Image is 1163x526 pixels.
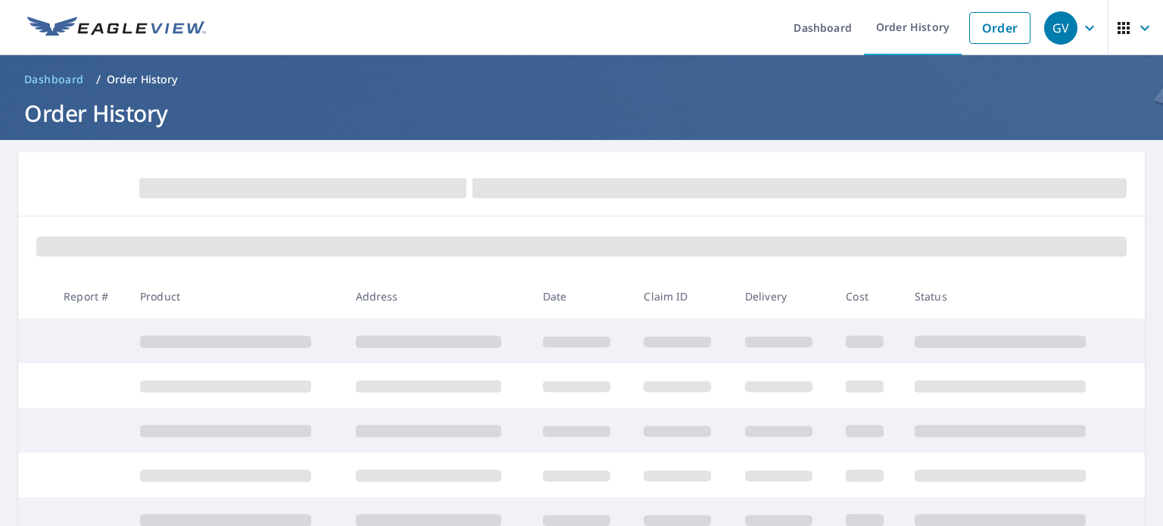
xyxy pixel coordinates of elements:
nav: breadcrumb [18,67,1145,92]
div: GV [1044,11,1077,45]
img: EV Logo [27,17,206,39]
th: Product [128,274,344,319]
th: Status [903,274,1118,319]
th: Date [531,274,631,319]
th: Delivery [733,274,834,319]
a: Dashboard [18,67,90,92]
h1: Order History [18,98,1145,129]
th: Address [344,274,531,319]
th: Claim ID [631,274,732,319]
th: Report # [51,274,128,319]
p: Order History [107,72,178,87]
li: / [96,70,101,89]
th: Cost [834,274,903,319]
a: Order [969,12,1030,44]
span: Dashboard [24,72,84,87]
